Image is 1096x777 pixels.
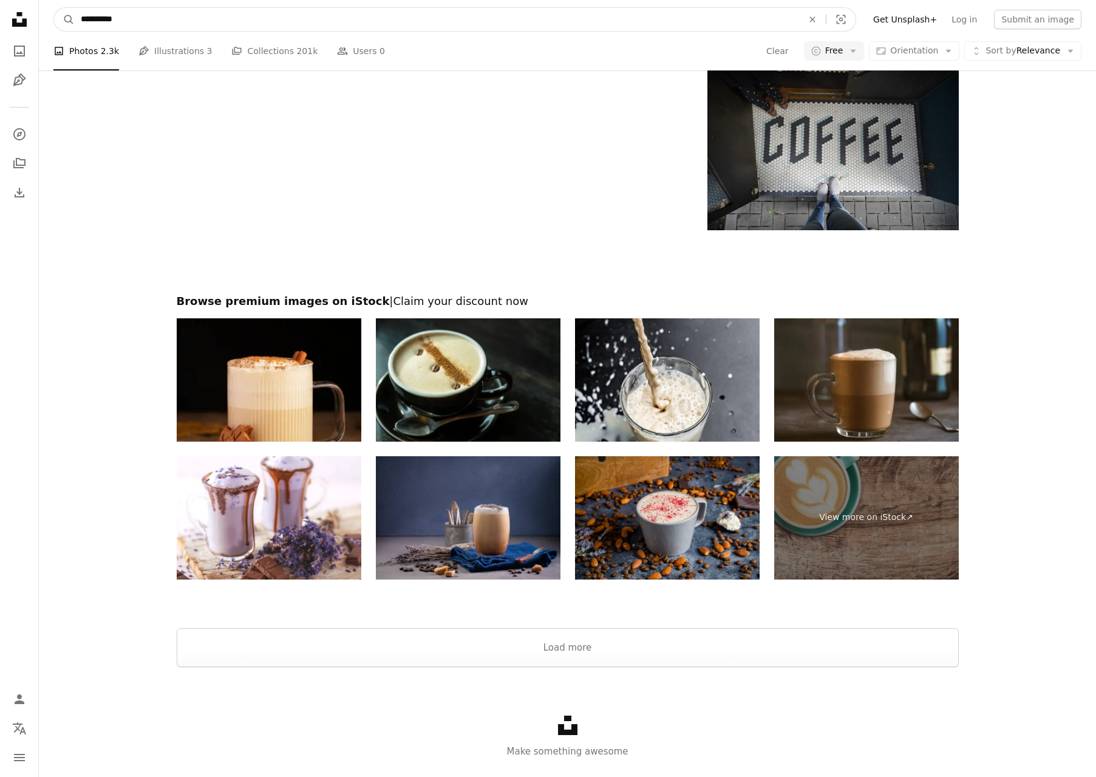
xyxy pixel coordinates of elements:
a: a person standing in front of a coffee sign [707,141,958,152]
span: Orientation [890,46,938,55]
span: Sort by [985,46,1016,55]
button: Language [7,716,32,741]
h2: Browse premium images on iStock [177,294,959,309]
a: Users 0 [337,32,385,70]
img: Cappuccino with lavender and chocolate syrup and flowers [177,456,361,580]
span: | Claim your discount now [389,295,528,307]
a: Log in [944,10,984,29]
img: Raf coffee - coffee steamed with cream [774,318,959,442]
span: 3 [207,44,213,58]
button: Submit an image [994,10,1081,29]
button: Orientation [869,41,959,61]
span: Relevance [985,45,1060,57]
a: Photos [7,39,32,63]
button: Free [804,41,865,61]
span: 201k [296,44,318,58]
a: Illustrations 3 [138,32,212,70]
img: Raf coffee with maple syrup [177,318,361,442]
span: 0 [380,44,385,58]
span: Free [825,45,843,57]
button: Clear [766,41,789,61]
button: Sort byRelevance [964,41,1081,61]
button: Load more [177,628,959,667]
a: Download History [7,180,32,205]
img: a person standing in front of a coffee sign [707,63,958,230]
a: View more on iStock↗ [774,456,959,580]
img: Latte with milk foam and lavender in a glass with coffee beans. Dark background [376,456,560,580]
a: Explore [7,122,32,146]
a: Illustrations [7,68,32,92]
button: Clear [799,8,826,31]
a: Get Unsplash+ [866,10,944,29]
p: Make something awesome [39,744,1096,759]
button: Visual search [826,8,856,31]
img: Raf coffee with raspberry on cup on grey table [575,456,760,580]
form: Find visuals sitewide [53,7,856,32]
button: Menu [7,745,32,770]
a: Collections [7,151,32,176]
button: Search Unsplash [54,8,75,31]
a: Home — Unsplash [7,7,32,34]
a: Log in / Sign up [7,687,32,711]
img: A cup of coffee. [376,318,560,442]
a: Collections 201k [231,32,318,70]
img: Milk is poured into a glass [575,318,760,442]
